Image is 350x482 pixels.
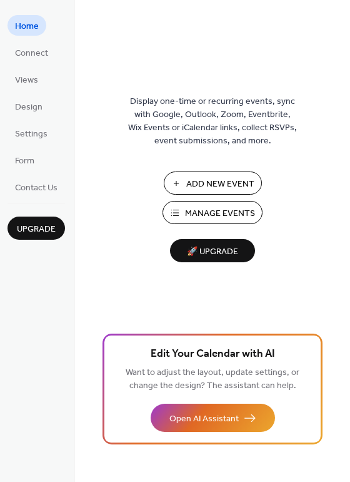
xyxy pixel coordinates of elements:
[7,96,50,116] a: Design
[126,364,299,394] span: Want to adjust the layout, update settings, or change the design? The assistant can help.
[15,182,57,195] span: Contact Us
[151,404,275,432] button: Open AI Assistant
[151,346,275,363] span: Edit Your Calendar with AI
[15,155,34,168] span: Form
[7,42,56,63] a: Connect
[169,413,239,426] span: Open AI Assistant
[7,217,65,240] button: Upgrade
[128,95,297,148] span: Display one-time or recurring events, sync with Google, Outlook, Zoom, Eventbrite, Wix Events or ...
[186,178,254,191] span: Add New Event
[15,20,39,33] span: Home
[7,15,46,36] a: Home
[164,172,262,195] button: Add New Event
[177,244,247,260] span: 🚀 Upgrade
[7,150,42,170] a: Form
[170,239,255,262] button: 🚀 Upgrade
[7,69,46,90] a: Views
[15,47,48,60] span: Connect
[7,123,55,143] a: Settings
[185,207,255,220] span: Manage Events
[15,74,38,87] span: Views
[15,128,47,141] span: Settings
[162,201,262,224] button: Manage Events
[17,223,56,236] span: Upgrade
[7,177,65,197] a: Contact Us
[15,101,42,114] span: Design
